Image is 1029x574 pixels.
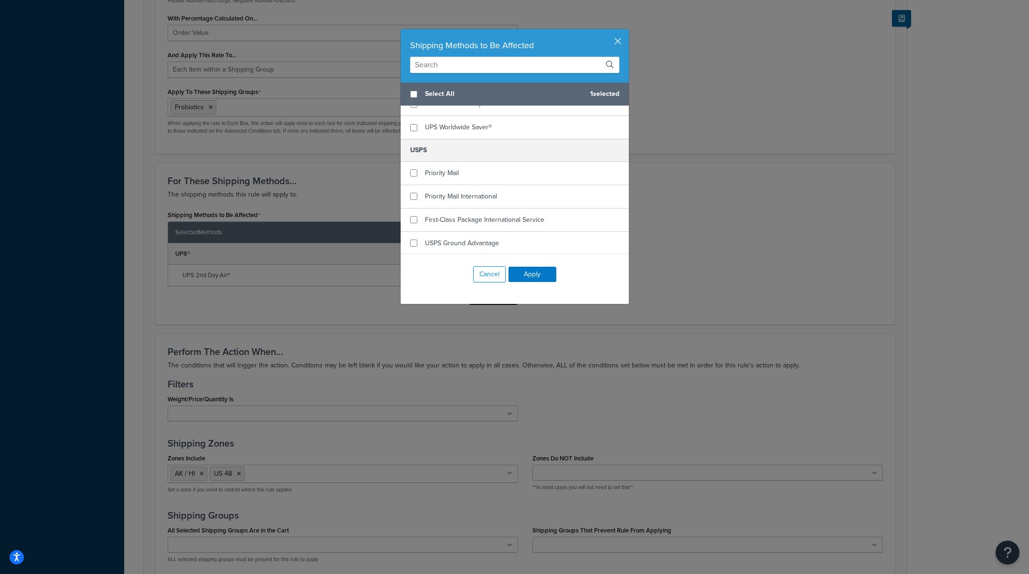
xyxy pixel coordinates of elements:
span: First-Class Package International Service [425,215,544,225]
div: Shipping Methods to Be Affected [410,39,619,52]
span: UPS Worldwide Saver® [425,122,492,132]
button: Apply [509,267,556,282]
span: Priority Mail International [425,191,497,201]
span: Priority Mail [425,168,459,178]
input: Search [410,57,619,73]
button: Cancel [473,266,506,282]
h5: USPS [401,139,629,161]
span: USPS Ground Advantage [425,238,499,248]
span: Select All [425,87,583,101]
div: 1 selected [401,83,629,106]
